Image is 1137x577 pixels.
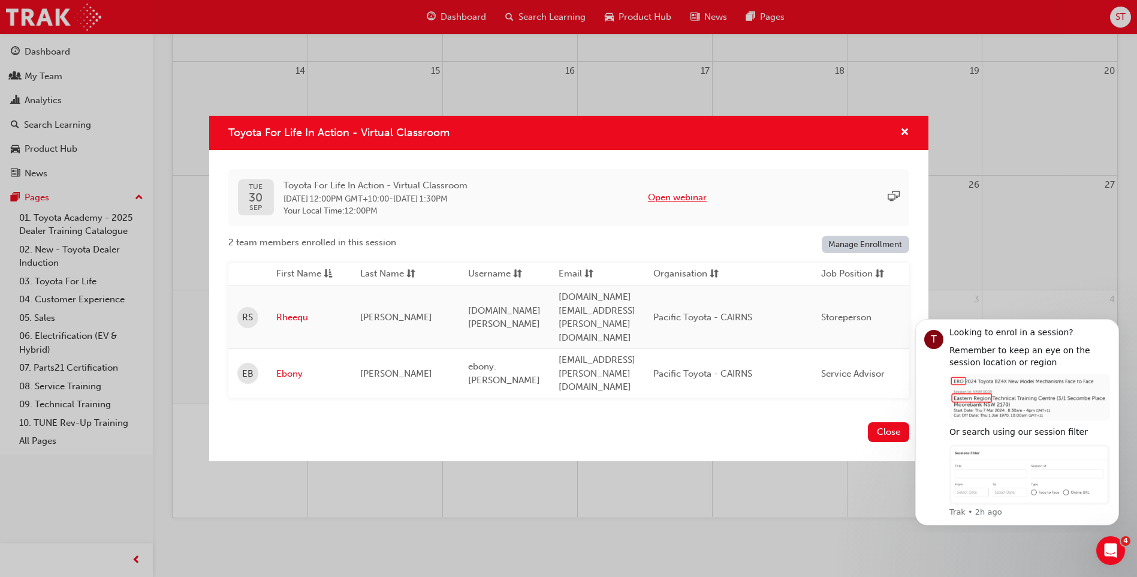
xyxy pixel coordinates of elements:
[710,267,719,282] span: sorting-icon
[393,194,448,204] span: 30 Sep 2025 1:30PM
[821,368,885,379] span: Service Advisor
[868,422,909,442] button: Close
[360,312,432,323] span: [PERSON_NAME]
[900,125,909,140] button: cross-icon
[284,206,468,217] span: Your Local Time : 12:00PM
[360,267,426,282] button: Last Namesorting-icon
[821,267,873,282] span: Job Position
[228,126,450,139] span: Toyota For Life In Action - Virtual Classroom
[242,311,253,324] span: RS
[249,191,263,204] span: 30
[1121,536,1130,546] span: 4
[249,204,263,212] span: SEP
[276,311,342,324] a: Rheequ
[324,267,333,282] span: asc-icon
[821,312,871,323] span: Storeperson
[406,267,415,282] span: sorting-icon
[468,267,511,282] span: Username
[559,267,625,282] button: Emailsorting-icon
[559,354,635,392] span: [EMAIL_ADDRESS][PERSON_NAME][DOMAIN_NAME]
[875,267,884,282] span: sorting-icon
[284,179,468,193] span: Toyota For Life In Action - Virtual Classroom
[284,194,389,204] span: 30 Sep 2025 12:00PM GMT+10:00
[900,128,909,139] span: cross-icon
[821,267,887,282] button: Job Positionsorting-icon
[468,305,541,330] span: [DOMAIN_NAME][PERSON_NAME]
[209,116,928,461] div: Toyota For Life In Action - Virtual Classroom
[276,367,342,381] a: Ebony
[822,236,909,253] a: Manage Enrollment
[513,267,522,282] span: sorting-icon
[559,267,582,282] span: Email
[653,312,752,323] span: Pacific Toyota - CAIRNS
[559,291,635,343] span: [DOMAIN_NAME][EMAIL_ADDRESS][PERSON_NAME][DOMAIN_NAME]
[653,368,752,379] span: Pacific Toyota - CAIRNS
[284,179,468,217] div: -
[242,367,254,381] span: EB
[360,267,404,282] span: Last Name
[468,267,534,282] button: Usernamesorting-icon
[584,267,593,282] span: sorting-icon
[228,236,396,250] span: 2 team members enrolled in this session
[888,191,900,205] span: sessionType_ONLINE_URL-icon
[468,361,540,386] span: ebony.[PERSON_NAME]
[276,267,342,282] button: First Nameasc-icon
[653,267,719,282] button: Organisationsorting-icon
[360,368,432,379] span: [PERSON_NAME]
[249,183,263,191] span: TUE
[276,267,321,282] span: First Name
[897,308,1137,533] iframe: Intercom notifications message
[1096,536,1125,565] iframe: Intercom live chat
[653,267,707,282] span: Organisation
[648,191,707,205] button: Open webinar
